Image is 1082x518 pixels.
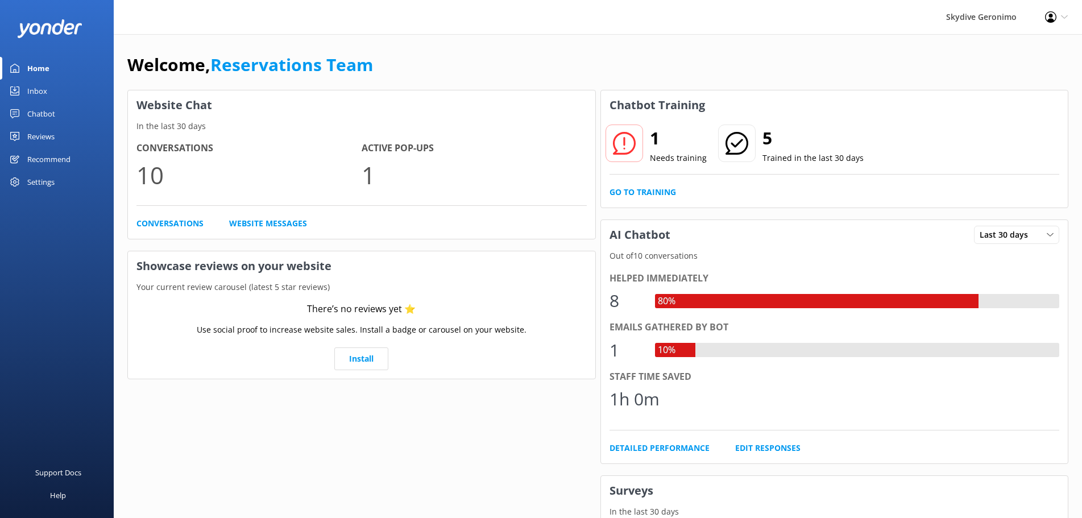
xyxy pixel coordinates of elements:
p: 1 [362,156,587,194]
p: In the last 30 days [128,120,595,132]
div: Home [27,57,49,80]
p: Trained in the last 30 days [762,152,864,164]
div: Helped immediately [610,271,1060,286]
div: Support Docs [35,461,81,484]
img: yonder-white-logo.png [17,19,82,38]
span: Last 30 days [980,229,1035,241]
div: Inbox [27,80,47,102]
h4: Active Pop-ups [362,141,587,156]
a: Conversations [136,217,204,230]
p: Use social proof to increase website sales. Install a badge or carousel on your website. [197,324,527,336]
div: 1h 0m [610,386,660,413]
div: Staff time saved [610,370,1060,384]
h2: 1 [650,125,707,152]
h3: AI Chatbot [601,220,679,250]
h1: Welcome, [127,51,373,78]
h4: Conversations [136,141,362,156]
p: Needs training [650,152,707,164]
div: 8 [610,287,644,314]
h3: Showcase reviews on your website [128,251,595,281]
h2: 5 [762,125,864,152]
div: Chatbot [27,102,55,125]
div: Reviews [27,125,55,148]
div: 80% [655,294,678,309]
h3: Surveys [601,476,1068,505]
a: Go to Training [610,186,676,198]
a: Detailed Performance [610,442,710,454]
a: Reservations Team [210,53,373,76]
p: In the last 30 days [601,505,1068,518]
a: Install [334,347,388,370]
a: Edit Responses [735,442,801,454]
p: 10 [136,156,362,194]
h3: Website Chat [128,90,595,120]
a: Website Messages [229,217,307,230]
div: 1 [610,337,644,364]
h3: Chatbot Training [601,90,714,120]
div: Settings [27,171,55,193]
div: Emails gathered by bot [610,320,1060,335]
div: Help [50,484,66,507]
p: Out of 10 conversations [601,250,1068,262]
div: Recommend [27,148,71,171]
div: 10% [655,343,678,358]
div: There’s no reviews yet ⭐ [307,302,416,317]
p: Your current review carousel (latest 5 star reviews) [128,281,595,293]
